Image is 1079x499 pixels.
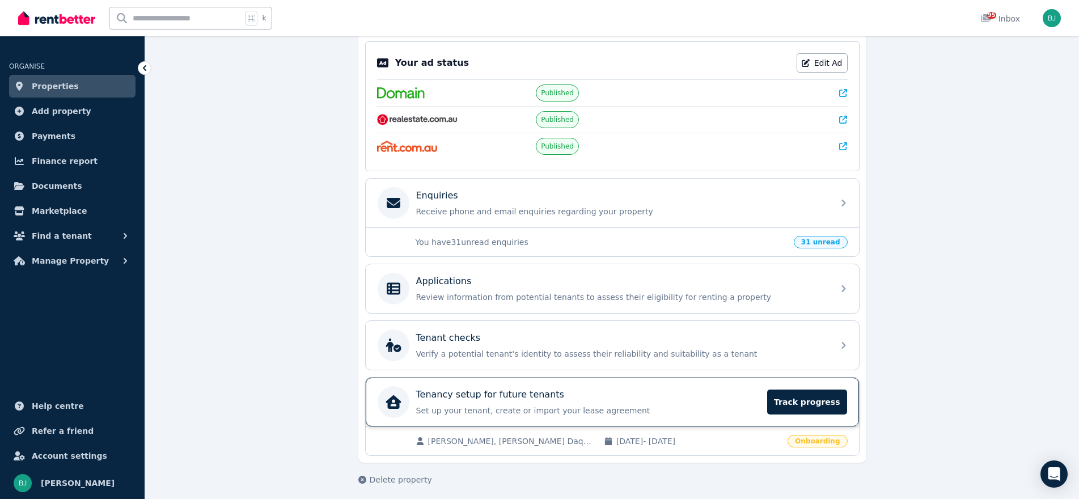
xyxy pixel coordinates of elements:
[9,395,136,417] a: Help centre
[797,53,848,73] a: Edit Ad
[370,474,432,485] span: Delete property
[767,390,847,415] span: Track progress
[416,206,827,217] p: Receive phone and email enquiries regarding your property
[9,249,136,272] button: Manage Property
[32,154,98,168] span: Finance report
[32,204,87,218] span: Marketplace
[794,236,848,248] span: 31 unread
[987,12,996,19] span: 95
[616,435,781,447] span: [DATE] - [DATE]
[366,179,859,227] a: EnquiriesReceive phone and email enquiries regarding your property
[416,331,481,345] p: Tenant checks
[416,291,827,303] p: Review information from potential tenants to assess their eligibility for renting a property
[416,189,458,202] p: Enquiries
[416,405,761,416] p: Set up your tenant, create or import your lease agreement
[262,14,266,23] span: k
[32,79,79,93] span: Properties
[32,424,94,438] span: Refer a friend
[358,474,432,485] button: Delete property
[9,225,136,247] button: Find a tenant
[9,445,136,467] a: Account settings
[18,10,95,27] img: RentBetter
[395,56,469,70] p: Your ad status
[9,200,136,222] a: Marketplace
[9,75,136,98] a: Properties
[32,399,84,413] span: Help centre
[541,142,574,151] span: Published
[366,264,859,313] a: ApplicationsReview information from potential tenants to assess their eligibility for renting a p...
[416,236,787,248] p: You have 31 unread enquiries
[1040,460,1068,488] div: Open Intercom Messenger
[9,420,136,442] a: Refer a friend
[14,474,32,492] img: Bom Jin
[377,141,438,152] img: Rent.com.au
[9,125,136,147] a: Payments
[32,104,91,118] span: Add property
[541,115,574,124] span: Published
[980,13,1020,24] div: Inbox
[32,179,82,193] span: Documents
[1043,9,1061,27] img: Bom Jin
[32,229,92,243] span: Find a tenant
[788,435,847,447] span: Onboarding
[541,88,574,98] span: Published
[428,435,593,447] span: [PERSON_NAME], [PERSON_NAME] Daqiqeh [PERSON_NAME]
[32,129,75,143] span: Payments
[9,150,136,172] a: Finance report
[9,175,136,197] a: Documents
[32,254,109,268] span: Manage Property
[41,476,115,490] span: [PERSON_NAME]
[416,274,472,288] p: Applications
[32,449,107,463] span: Account settings
[416,348,827,360] p: Verify a potential tenant's identity to assess their reliability and suitability as a tenant
[416,388,564,401] p: Tenancy setup for future tenants
[9,62,45,70] span: ORGANISE
[9,100,136,122] a: Add property
[377,87,425,99] img: Domain.com.au
[366,378,859,426] a: Tenancy setup for future tenantsSet up your tenant, create or import your lease agreementTrack pr...
[366,321,859,370] a: Tenant checksVerify a potential tenant's identity to assess their reliability and suitability as ...
[377,114,458,125] img: RealEstate.com.au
